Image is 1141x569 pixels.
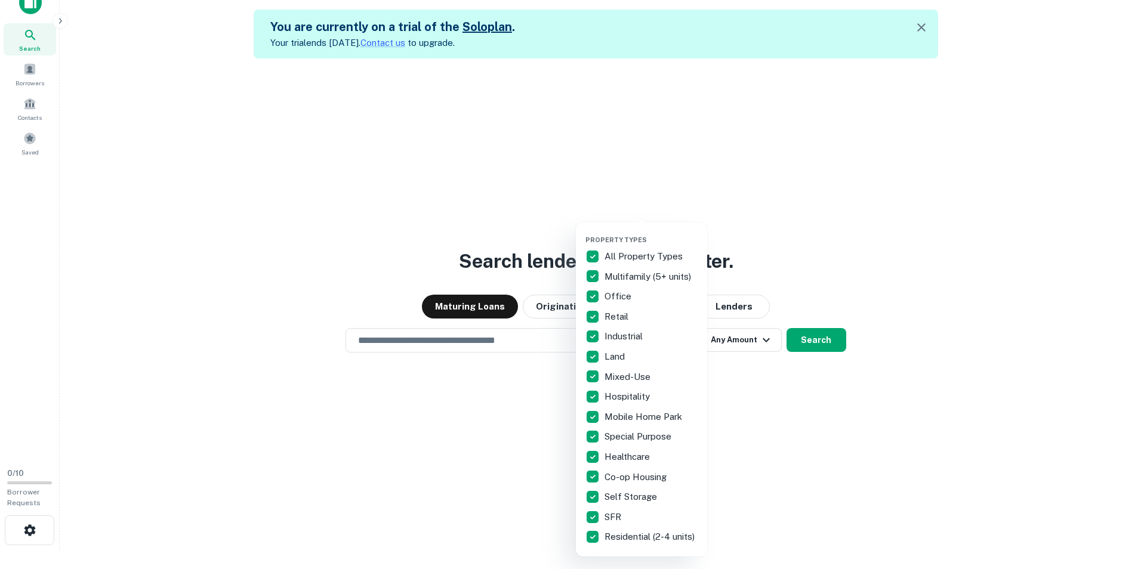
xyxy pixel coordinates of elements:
[605,429,674,444] p: Special Purpose
[605,270,693,284] p: Multifamily (5+ units)
[605,310,631,324] p: Retail
[605,410,684,424] p: Mobile Home Park
[605,389,652,404] p: Hospitality
[605,510,624,524] p: SFR
[605,530,697,544] p: Residential (2-4 units)
[1081,435,1141,493] iframe: Chat Widget
[605,450,652,464] p: Healthcare
[605,329,645,344] p: Industrial
[605,289,634,304] p: Office
[605,350,627,364] p: Land
[605,370,653,384] p: Mixed-Use
[585,236,647,243] span: Property Types
[605,490,659,504] p: Self Storage
[605,470,669,484] p: Co-op Housing
[605,249,685,264] p: All Property Types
